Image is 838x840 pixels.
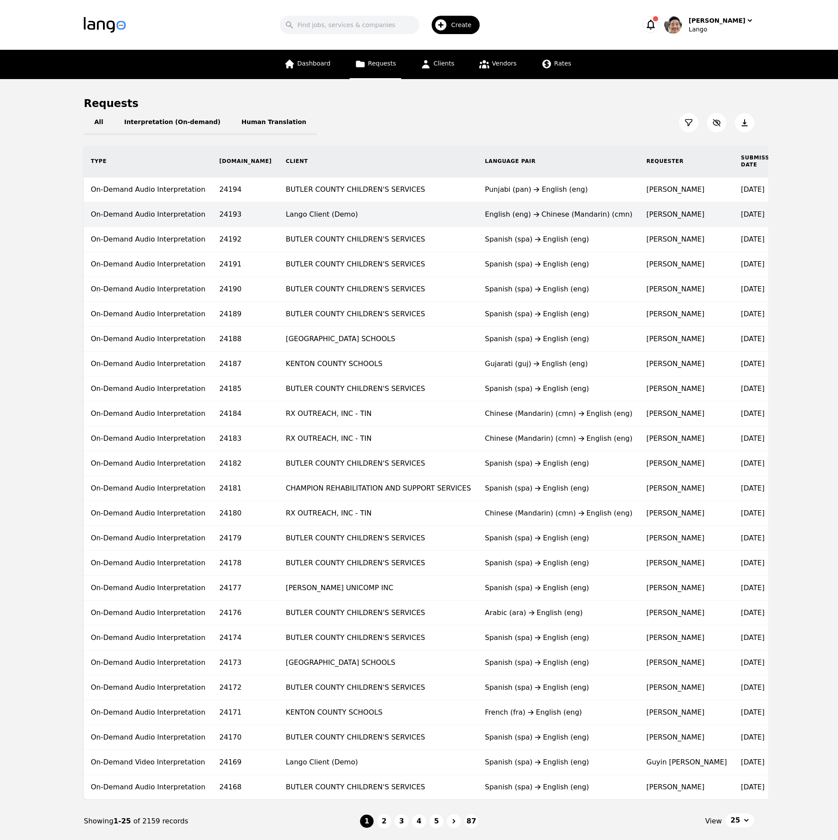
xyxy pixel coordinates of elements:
[485,508,632,519] div: Chinese (Mandarin) (cmn) English (eng)
[279,451,478,476] td: BUTLER COUNTY CHILDREN'S SERVICES
[213,476,279,501] td: 24181
[689,25,754,34] div: Lango
[433,60,454,67] span: Clients
[741,434,765,442] time: [DATE]
[485,234,632,245] div: Spanish (spa) English (eng)
[84,675,213,700] td: On-Demand Audio Interpretation
[279,626,478,650] td: BUTLER COUNTY CHILDREN'S SERVICES
[485,633,632,643] div: Spanish (spa) English (eng)
[213,277,279,302] td: 24190
[84,401,213,426] td: On-Demand Audio Interpretation
[279,177,478,202] td: BUTLER COUNTY CHILDREN'S SERVICES
[213,750,279,775] td: 24169
[213,177,279,202] td: 24194
[279,700,478,725] td: KENTON COUNTY SCHOOLS
[279,775,478,800] td: BUTLER COUNTY CHILDREN'S SERVICES
[279,501,478,526] td: RX OUTREACH, INC - TIN
[639,145,734,177] th: Requester
[279,725,478,750] td: BUTLER COUNTY CHILDREN'S SERVICES
[536,50,577,79] a: Rates
[485,732,632,743] div: Spanish (spa) English (eng)
[279,526,478,551] td: BUTLER COUNTY CHILDREN'S SERVICES
[84,352,213,377] td: On-Demand Audio Interpretation
[639,352,734,377] td: [PERSON_NAME]
[377,814,391,828] button: 2
[741,708,765,716] time: [DATE]
[639,451,734,476] td: [PERSON_NAME]
[419,12,485,38] button: Create
[84,145,213,177] th: Type
[485,309,632,319] div: Spanish (spa) English (eng)
[639,626,734,650] td: [PERSON_NAME]
[84,227,213,252] td: On-Demand Audio Interpretation
[113,111,231,135] button: Interpretation (On-demand)
[84,377,213,401] td: On-Demand Audio Interpretation
[639,551,734,576] td: [PERSON_NAME]
[639,750,734,775] td: Guyin [PERSON_NAME]
[639,377,734,401] td: [PERSON_NAME]
[84,526,213,551] td: On-Demand Audio Interpretation
[84,816,360,826] div: Showing of 2159 records
[84,650,213,675] td: On-Demand Audio Interpretation
[213,576,279,601] td: 24177
[639,576,734,601] td: [PERSON_NAME]
[664,16,754,34] button: User Profile[PERSON_NAME]Lango
[485,782,632,792] div: Spanish (spa) English (eng)
[741,484,765,492] time: [DATE]
[213,775,279,800] td: 24168
[705,816,722,826] span: View
[485,682,632,693] div: Spanish (spa) English (eng)
[725,813,754,827] button: 25
[639,302,734,327] td: [PERSON_NAME]
[84,111,113,135] button: All
[741,310,765,318] time: [DATE]
[213,401,279,426] td: 24184
[554,60,571,67] span: Rates
[485,483,632,494] div: Spanish (spa) English (eng)
[213,650,279,675] td: 24173
[213,327,279,352] td: 24188
[213,700,279,725] td: 24171
[213,426,279,451] td: 24183
[84,476,213,501] td: On-Demand Audio Interpretation
[485,608,632,618] div: Arabic (ara) English (eng)
[639,327,734,352] td: [PERSON_NAME]
[84,177,213,202] td: On-Demand Audio Interpretation
[84,252,213,277] td: On-Demand Audio Interpretation
[639,426,734,451] td: [PERSON_NAME]
[741,360,765,368] time: [DATE]
[412,814,426,828] button: 4
[639,700,734,725] td: [PERSON_NAME]
[279,601,478,626] td: BUTLER COUNTY CHILDREN'S SERVICES
[84,626,213,650] td: On-Demand Audio Interpretation
[485,558,632,568] div: Spanish (spa) English (eng)
[213,145,279,177] th: [DOMAIN_NAME]
[280,16,419,34] input: Find jobs, services & companies
[485,284,632,294] div: Spanish (spa) English (eng)
[741,210,765,218] time: [DATE]
[485,408,632,419] div: Chinese (Mandarin) (cmn) English (eng)
[639,476,734,501] td: [PERSON_NAME]
[213,501,279,526] td: 24180
[84,501,213,526] td: On-Demand Audio Interpretation
[741,758,765,766] time: [DATE]
[279,50,336,79] a: Dashboard
[639,650,734,675] td: [PERSON_NAME]
[84,277,213,302] td: On-Demand Audio Interpretation
[741,683,765,691] time: [DATE]
[485,433,632,444] div: Chinese (Mandarin) (cmn) English (eng)
[279,401,478,426] td: RX OUTREACH, INC - TIN
[279,476,478,501] td: CHAMPION REHABILITATION AND SUPPORT SERVICES
[485,334,632,344] div: Spanish (spa) English (eng)
[279,302,478,327] td: BUTLER COUNTY CHILDREN'S SERVICES
[741,559,765,567] time: [DATE]
[84,97,138,111] h1: Requests
[213,227,279,252] td: 24192
[741,584,765,592] time: [DATE]
[84,202,213,227] td: On-Demand Audio Interpretation
[741,658,765,667] time: [DATE]
[741,409,765,418] time: [DATE]
[213,377,279,401] td: 24185
[485,583,632,593] div: Spanish (spa) English (eng)
[639,775,734,800] td: [PERSON_NAME]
